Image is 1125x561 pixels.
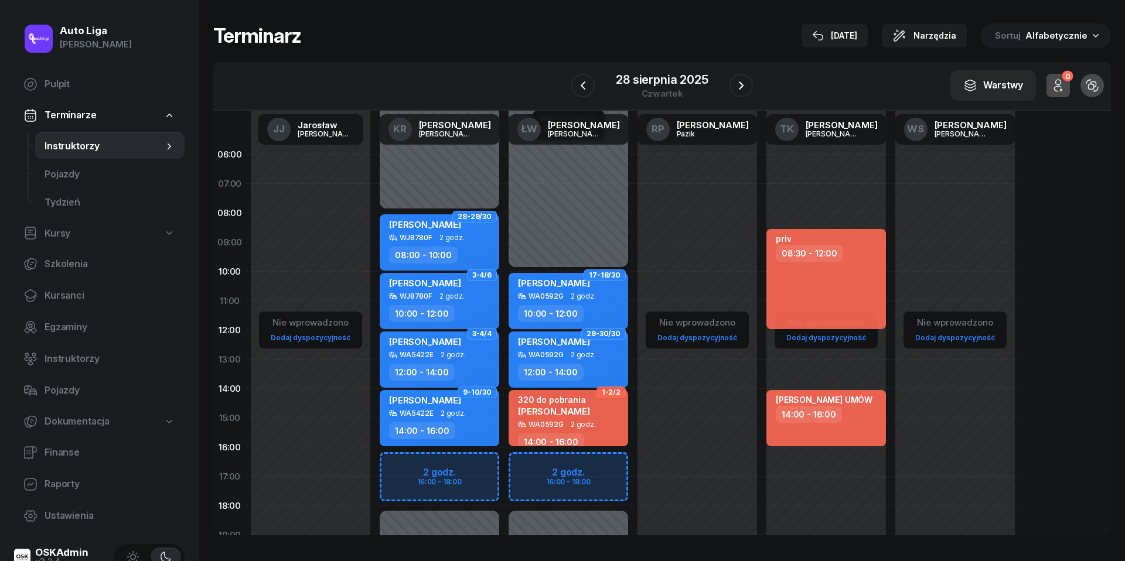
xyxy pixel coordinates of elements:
div: Auto Liga [60,26,132,36]
button: Nie wprowadzonoDodaj dyspozycyjność [266,313,355,347]
a: WS[PERSON_NAME][PERSON_NAME] [895,114,1016,145]
span: 2 godz. [441,351,466,359]
a: Instruktorzy [14,345,185,373]
div: WA0592G [529,351,564,358]
a: Kursy [14,220,185,247]
div: priv [776,234,791,244]
a: Raporty [14,470,185,498]
span: JJ [273,124,285,134]
span: Raporty [45,477,175,492]
a: Finanse [14,439,185,467]
span: ŁW [521,124,537,134]
span: [PERSON_NAME] [389,336,461,347]
div: Jarosław [298,121,354,129]
div: 08:00 - 10:00 [389,247,458,264]
div: 10:00 - 12:00 [518,305,584,322]
a: Instruktorzy [35,132,185,160]
span: 2 godz. [439,292,465,300]
a: Dodaj dyspozycyjność [782,331,871,344]
div: Nie wprowadzono [653,315,742,330]
div: [PERSON_NAME] [806,121,878,129]
h1: Terminarz [213,25,301,46]
span: Egzaminy [45,320,175,335]
a: Szkolenia [14,250,185,278]
a: RP[PERSON_NAME]Pazik [637,114,758,145]
a: ŁW[PERSON_NAME][PERSON_NAME] [508,114,629,145]
div: 28 sierpnia 2025 [616,74,708,85]
span: [PERSON_NAME] [518,406,590,417]
div: 14:00 - 16:00 [389,422,455,439]
div: [PERSON_NAME] UMÓW [776,395,872,405]
div: 10:00 [213,257,246,286]
span: KR [393,124,407,134]
a: Dodaj dyspozycyjność [266,331,355,344]
a: Egzaminy [14,313,185,341]
div: WA5422E [400,409,434,417]
span: TK [780,124,794,134]
span: Terminarze [45,108,96,123]
div: 320 do pobrania [518,395,590,405]
div: 0 [1062,71,1073,82]
a: Kursanci [14,282,185,310]
a: Pojazdy [14,377,185,405]
div: 11:00 [213,286,246,316]
span: 9-10/30 [463,391,492,394]
div: czwartek [616,89,708,98]
a: Dokumentacja [14,408,185,435]
span: Pojazdy [45,167,175,182]
div: WJ8780F [400,234,432,241]
div: [PERSON_NAME] [806,130,862,138]
div: 14:00 [213,374,246,403]
div: Pazik [677,130,733,138]
span: Kursanci [45,288,175,303]
span: Instruktorzy [45,351,175,367]
span: Pulpit [45,77,175,92]
span: [PERSON_NAME] [389,278,461,289]
span: [PERSON_NAME] [518,278,590,289]
span: Narzędzia [913,29,956,43]
a: JJJarosław[PERSON_NAME] [258,114,363,145]
div: Nie wprowadzono [911,315,1000,330]
a: Tydzień [35,189,185,217]
span: RP [652,124,664,134]
button: Nie wprowadzonoDodaj dyspozycyjność [911,313,1000,347]
div: Warstwy [963,78,1023,93]
span: Alfabetycznie [1025,30,1087,41]
div: [PERSON_NAME] [677,121,749,129]
span: Kursy [45,226,70,241]
a: Dodaj dyspozycyjność [911,331,1000,344]
div: WJ8780F [400,292,432,300]
span: 2 godz. [439,234,465,242]
div: 12:00 - 14:00 [389,364,455,381]
div: 08:00 [213,199,246,228]
div: WA0592G [529,292,564,300]
div: [DATE] [812,29,857,43]
span: [PERSON_NAME] [389,395,461,406]
span: 29-30/30 [587,333,621,335]
span: 3-4/4 [472,333,492,335]
span: 2 godz. [571,351,596,359]
span: [PERSON_NAME] [389,219,461,230]
div: 15:00 [213,403,246,433]
div: [PERSON_NAME] [298,130,354,138]
div: 12:00 [213,316,246,345]
a: Pulpit [14,70,185,98]
button: Warstwy [950,70,1036,101]
button: [DATE] [802,24,868,47]
span: Dokumentacja [45,414,110,429]
span: 28-29/30 [458,215,492,218]
div: [PERSON_NAME] [935,121,1007,129]
span: 2 godz. [571,420,596,429]
span: Tydzień [45,195,175,210]
span: Pojazdy [45,383,175,398]
a: Pojazdy [35,160,185,189]
span: 17-18/30 [589,274,621,276]
button: Sortuj Alfabetycznie [981,23,1111,48]
div: 17:00 [213,462,246,491]
a: Ustawienia [14,502,185,530]
div: [PERSON_NAME] [548,121,620,129]
span: [PERSON_NAME] [518,336,590,347]
span: WS [907,124,924,134]
div: WA0592G [529,420,564,428]
a: Dodaj dyspozycyjność [653,331,742,344]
